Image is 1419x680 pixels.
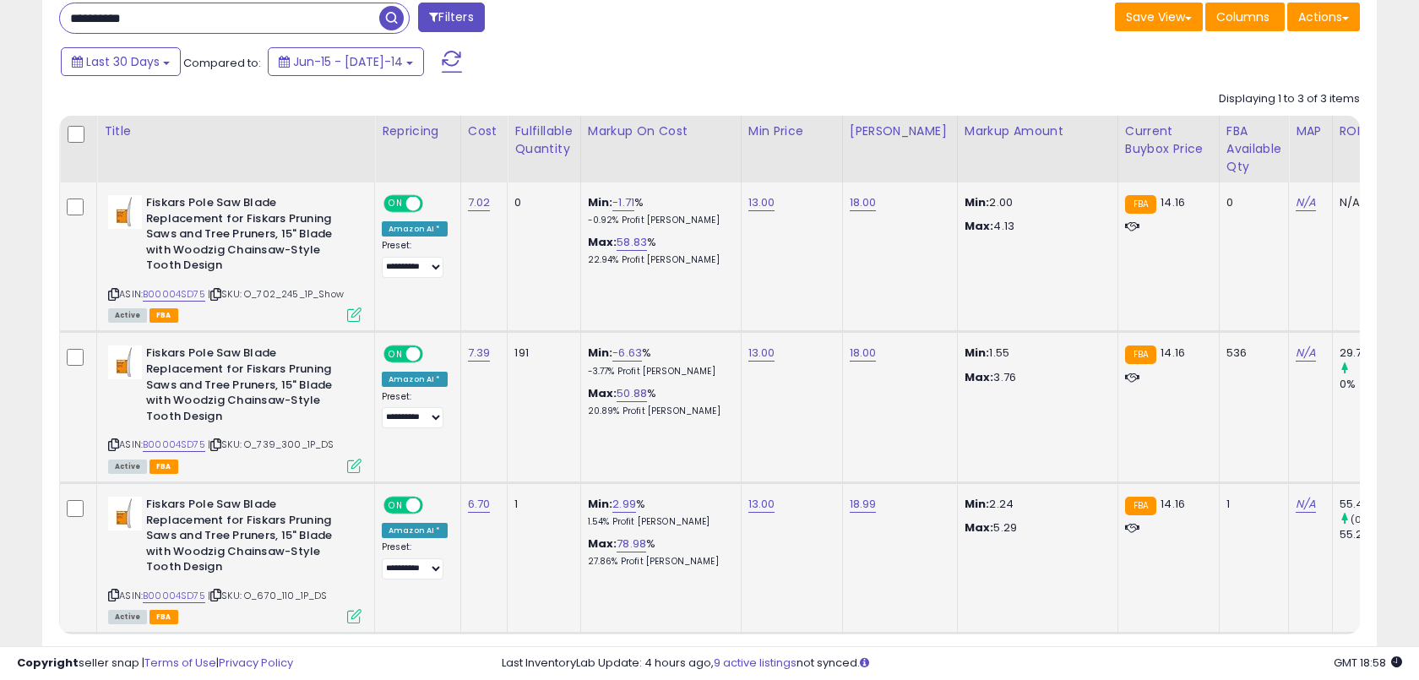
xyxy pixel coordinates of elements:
span: | SKU: O_739_300_1P_DS [208,438,334,451]
a: N/A [1296,194,1316,211]
img: 31nFSKp8HiL._SL40_.jpg [108,345,142,379]
b: Min: [588,496,613,512]
div: Preset: [382,240,448,278]
a: 13.00 [748,345,775,362]
span: 14.16 [1161,345,1185,361]
span: OFF [421,197,448,211]
small: FBA [1125,195,1156,214]
b: Max: [588,385,617,401]
div: % [588,345,728,377]
div: Markup on Cost [588,122,734,140]
b: Min: [588,194,613,210]
th: The percentage added to the cost of goods (COGS) that forms the calculator for Min & Max prices. [580,116,741,182]
span: FBA [150,308,178,323]
strong: Max: [965,369,994,385]
b: Max: [588,234,617,250]
strong: Min: [965,496,990,512]
span: | SKU: O_670_110_1P_DS [208,589,328,602]
a: 78.98 [617,536,646,552]
button: Actions [1287,3,1360,31]
p: 1.54% Profit [PERSON_NAME] [588,516,728,528]
a: 50.88 [617,385,647,402]
span: All listings currently available for purchase on Amazon [108,610,147,624]
div: Preset: [382,541,448,579]
div: % [588,536,728,568]
button: Columns [1205,3,1285,31]
div: 536 [1226,345,1275,361]
small: (0.42%) [1351,513,1388,526]
img: 31nFSKp8HiL._SL40_.jpg [108,497,142,530]
div: Amazon AI * [382,221,448,237]
a: 18.99 [850,496,877,513]
div: 1 [514,497,567,512]
strong: Min: [965,345,990,361]
a: 18.00 [850,345,877,362]
p: 1.55 [965,345,1105,361]
span: OFF [421,498,448,513]
p: -0.92% Profit [PERSON_NAME] [588,215,728,226]
div: Fulfillable Quantity [514,122,573,158]
div: FBA Available Qty [1226,122,1281,176]
strong: Min: [965,194,990,210]
a: 9 active listings [714,655,796,671]
span: OFF [421,347,448,362]
a: -1.71 [612,194,634,211]
div: % [588,195,728,226]
div: Preset: [382,391,448,429]
span: ON [385,197,406,211]
b: Fiskars Pole Saw Blade Replacement for Fiskars Pruning Saws and Tree Pruners, 15" Blade with Wood... [146,497,351,579]
div: ASIN: [108,345,362,471]
b: Fiskars Pole Saw Blade Replacement for Fiskars Pruning Saws and Tree Pruners, 15" Blade with Wood... [146,195,351,278]
strong: Copyright [17,655,79,671]
div: Repricing [382,122,454,140]
span: 14.16 [1161,194,1185,210]
a: 13.00 [748,194,775,211]
div: 55.44% [1340,497,1408,512]
div: Title [104,122,367,140]
a: 2.99 [612,496,636,513]
div: 0 [514,195,567,210]
b: Min: [588,345,613,361]
a: B00004SD75 [143,287,205,302]
button: Save View [1115,3,1203,31]
div: Cost [468,122,501,140]
span: ON [385,498,406,513]
div: MAP [1296,122,1324,140]
div: ASIN: [108,195,362,320]
span: FBA [150,610,178,624]
a: 7.39 [468,345,491,362]
div: Min Price [748,122,835,140]
a: B00004SD75 [143,589,205,603]
div: Markup Amount [965,122,1111,140]
span: Columns [1216,8,1269,25]
span: All listings currently available for purchase on Amazon [108,460,147,474]
p: 22.94% Profit [PERSON_NAME] [588,254,728,266]
button: Last 30 Days [61,47,181,76]
div: % [588,497,728,528]
div: Amazon AI * [382,523,448,538]
p: 3.76 [965,370,1105,385]
div: 29.7% [1340,345,1408,361]
a: B00004SD75 [143,438,205,452]
p: 5.29 [965,520,1105,536]
div: ASIN: [108,497,362,622]
div: % [588,386,728,417]
button: Jun-15 - [DATE]-14 [268,47,424,76]
div: seller snap | | [17,656,293,672]
span: Last 30 Days [86,53,160,70]
div: Amazon AI * [382,372,448,387]
div: 0% [1340,377,1408,392]
span: 14.16 [1161,496,1185,512]
span: ON [385,347,406,362]
div: ROI [1340,122,1401,140]
strong: Max: [965,520,994,536]
a: 58.83 [617,234,647,251]
a: Privacy Policy [219,655,293,671]
p: 2.00 [965,195,1105,210]
div: [PERSON_NAME] [850,122,950,140]
a: 18.00 [850,194,877,211]
a: N/A [1296,345,1316,362]
div: Displaying 1 to 3 of 3 items [1219,91,1360,107]
div: Current Buybox Price [1125,122,1212,158]
span: 2025-08-14 18:58 GMT [1334,655,1402,671]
